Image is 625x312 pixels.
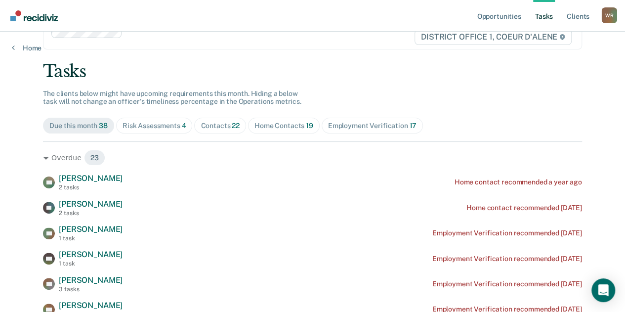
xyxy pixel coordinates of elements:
[123,122,186,130] div: Risk Assessments
[43,150,582,166] div: Overdue 23
[59,250,123,259] span: [PERSON_NAME]
[432,280,582,288] div: Employment Verification recommended [DATE]
[43,61,582,82] div: Tasks
[99,122,108,130] span: 38
[432,229,582,237] div: Employment Verification recommended [DATE]
[12,44,42,52] a: Home
[59,301,123,310] span: [PERSON_NAME]
[591,278,615,302] div: Open Intercom Messenger
[601,7,617,23] div: W R
[232,122,240,130] span: 22
[59,224,123,234] span: [PERSON_NAME]
[59,174,123,183] span: [PERSON_NAME]
[328,122,417,130] div: Employment Verification
[306,122,313,130] span: 19
[182,122,186,130] span: 4
[84,150,105,166] span: 23
[10,10,58,21] img: Recidiviz
[409,122,417,130] span: 17
[59,184,123,191] div: 2 tasks
[254,122,313,130] div: Home Contacts
[59,286,123,293] div: 3 tasks
[59,199,123,209] span: [PERSON_NAME]
[49,122,108,130] div: Due this month
[43,89,301,106] span: The clients below might have upcoming requirements this month. Hiding a below task will not chang...
[59,235,123,242] div: 1 task
[455,178,582,186] div: Home contact recommended a year ago
[59,275,123,285] span: [PERSON_NAME]
[59,260,123,267] div: 1 task
[59,210,123,217] div: 2 tasks
[466,204,582,212] div: Home contact recommended [DATE]
[415,29,572,45] span: DISTRICT OFFICE 1, COEUR D'ALENE
[601,7,617,23] button: Profile dropdown button
[201,122,240,130] div: Contacts
[432,255,582,263] div: Employment Verification recommended [DATE]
